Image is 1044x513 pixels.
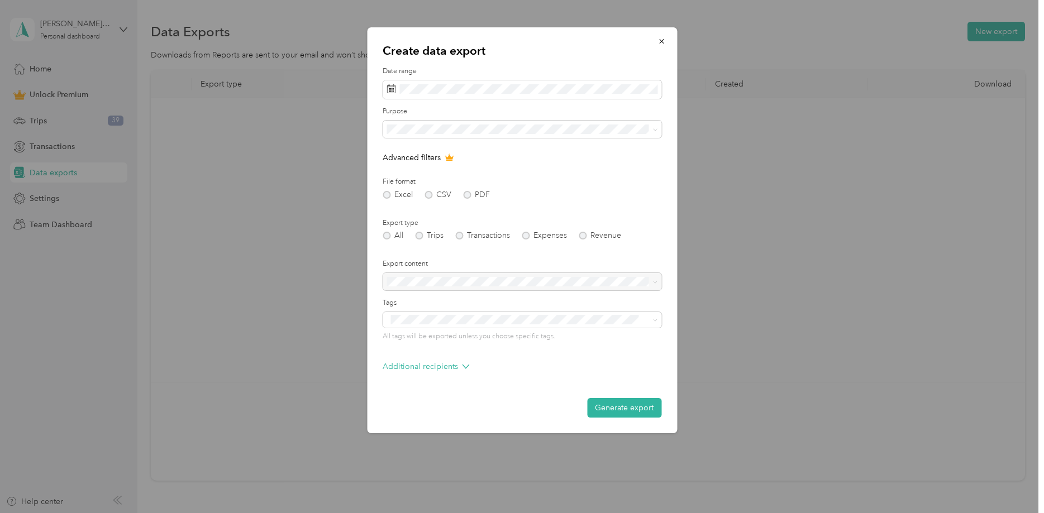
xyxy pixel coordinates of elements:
[383,66,661,76] label: Date range
[383,332,661,342] p: All tags will be exported unless you choose specific tags.
[383,107,661,117] label: Purpose
[587,398,661,418] button: Generate export
[981,450,1044,513] iframe: Everlance-gr Chat Button Frame
[383,177,661,187] label: File format
[383,43,661,59] p: Create data export
[383,152,661,164] p: Advanced filters
[383,298,661,308] label: Tags
[383,259,661,269] label: Export content
[383,361,469,372] p: Additional recipients
[383,218,661,228] label: Export type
